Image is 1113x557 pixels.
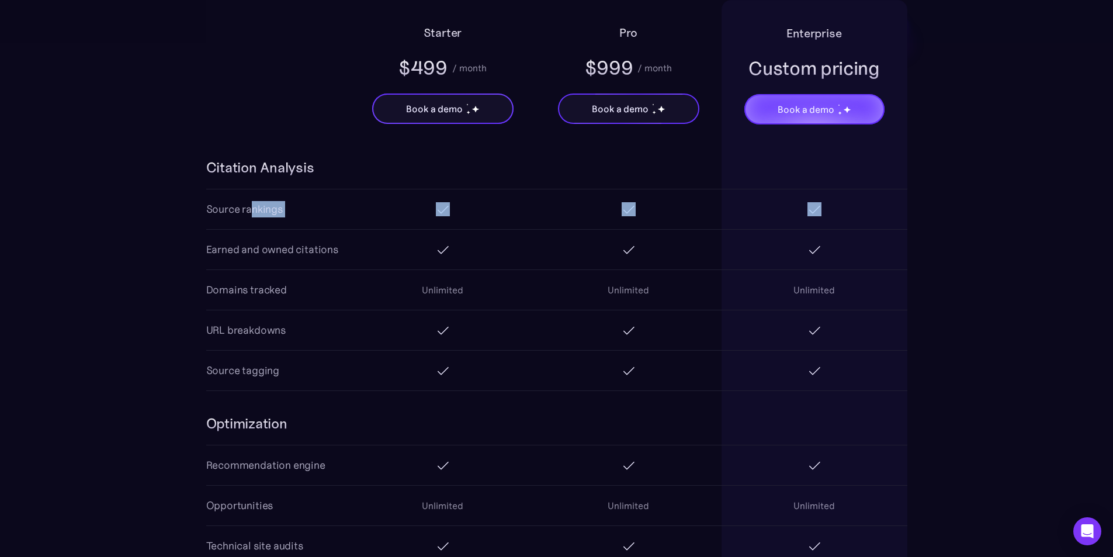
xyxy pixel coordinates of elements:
[793,283,835,297] div: Unlimited
[466,103,468,105] img: star
[744,94,885,124] a: Book a demostarstarstar
[843,106,851,113] img: star
[422,283,463,297] div: Unlimited
[206,362,279,379] div: Source tagging
[793,499,835,513] div: Unlimited
[585,55,633,81] div: $999
[786,24,841,43] h2: Enterprise
[778,102,834,116] div: Book a demo
[206,322,286,338] div: URL breakdowns
[838,104,840,106] img: star
[652,110,656,115] img: star
[619,23,637,42] h2: Pro
[206,414,287,433] h3: Optimization
[206,497,273,514] div: Opportunities
[422,499,463,513] div: Unlimited
[372,94,514,124] a: Book a demostarstarstar
[424,23,462,42] h2: Starter
[592,102,648,116] div: Book a demo
[452,61,487,75] div: / month
[748,56,880,81] div: Custom pricing
[657,105,665,113] img: star
[206,158,314,177] h3: Citation Analysis
[206,201,283,217] div: Source rankings
[466,110,470,115] img: star
[206,538,303,554] div: Technical site audits
[637,61,672,75] div: / month
[206,282,287,298] div: Domains tracked
[206,457,325,473] div: Recommendation engine
[608,283,649,297] div: Unlimited
[206,241,338,258] div: Earned and owned citations
[558,94,699,124] a: Book a demostarstarstar
[398,55,448,81] div: $499
[608,499,649,513] div: Unlimited
[652,103,654,105] img: star
[838,111,842,115] img: star
[406,102,462,116] div: Book a demo
[471,105,479,113] img: star
[1073,517,1101,545] div: Open Intercom Messenger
